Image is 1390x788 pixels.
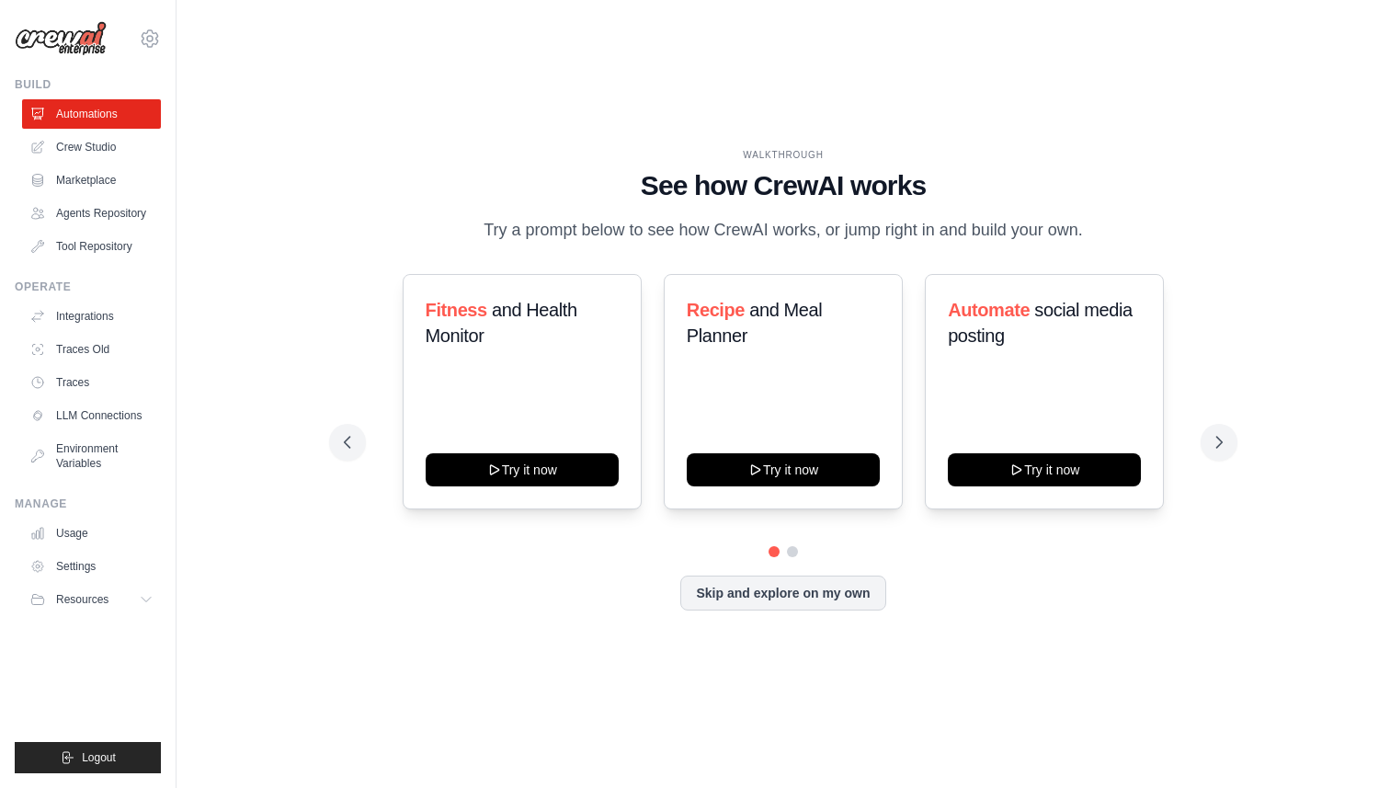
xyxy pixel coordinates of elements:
a: Traces [22,368,161,397]
div: Build [15,77,161,92]
button: Try it now [948,453,1141,486]
a: Marketplace [22,166,161,195]
a: Usage [22,519,161,548]
div: WALKTHROUGH [344,148,1224,162]
button: Logout [15,742,161,773]
span: Recipe [687,300,745,320]
div: Operate [15,280,161,294]
span: Resources [56,592,108,607]
a: Crew Studio [22,132,161,162]
span: and Health Monitor [426,300,577,346]
a: Settings [22,552,161,581]
span: and Meal Planner [687,300,822,346]
div: Manage [15,497,161,511]
span: social media posting [948,300,1133,346]
a: LLM Connections [22,401,161,430]
span: Automate [948,300,1030,320]
button: Resources [22,585,161,614]
a: Automations [22,99,161,129]
span: Logout [82,750,116,765]
button: Try it now [426,453,619,486]
a: Agents Repository [22,199,161,228]
a: Integrations [22,302,161,331]
span: Fitness [426,300,487,320]
a: Environment Variables [22,434,161,478]
button: Skip and explore on my own [680,576,885,611]
a: Traces Old [22,335,161,364]
a: Tool Repository [22,232,161,261]
h1: See how CrewAI works [344,169,1224,202]
img: Logo [15,21,107,56]
button: Try it now [687,453,880,486]
p: Try a prompt below to see how CrewAI works, or jump right in and build your own. [474,217,1092,244]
